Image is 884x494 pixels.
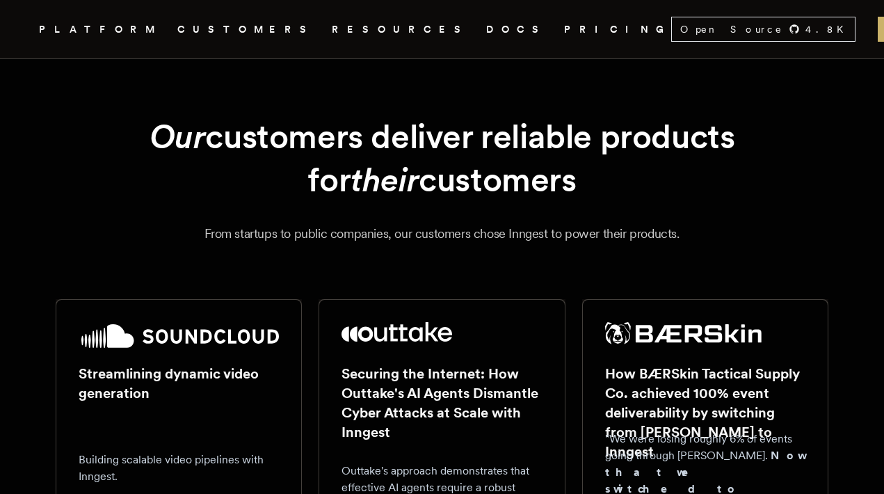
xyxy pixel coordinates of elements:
h2: Streamlining dynamic video generation [79,364,279,403]
span: 4.8 K [805,22,852,36]
p: Building scalable video pipelines with Inngest. [79,452,279,485]
button: PLATFORM [39,21,161,38]
h2: Securing the Internet: How Outtake's AI Agents Dismantle Cyber Attacks at Scale with Inngest [341,364,542,442]
img: SoundCloud [79,322,279,350]
a: CUSTOMERS [177,21,315,38]
em: their [351,159,419,200]
em: Our [150,116,206,157]
img: BÆRSkin Tactical Supply Co. [605,322,762,344]
h1: customers deliver reliable products for customers [75,115,810,202]
p: From startups to public companies, our customers chose Inngest to power their products. [56,224,828,244]
a: PRICING [564,21,671,38]
a: DOCS [486,21,547,38]
h2: How BÆRSkin Tactical Supply Co. achieved 100% event deliverability by switching from [PERSON_NAME... [605,364,805,461]
img: Outtake [341,322,452,342]
span: Open Source [680,22,783,36]
button: RESOURCES [332,21,469,38]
